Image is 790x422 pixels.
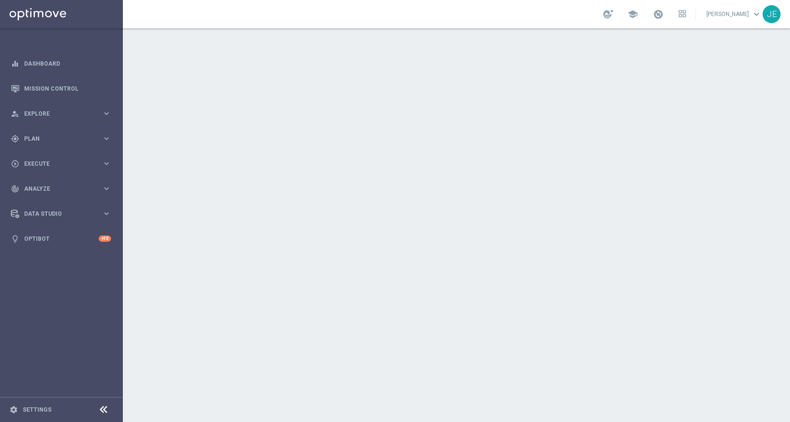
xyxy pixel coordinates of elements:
button: Mission Control [10,85,112,93]
a: [PERSON_NAME]keyboard_arrow_down [705,7,763,21]
div: Dashboard [11,51,111,76]
button: gps_fixed Plan keyboard_arrow_right [10,135,112,143]
span: Analyze [24,186,102,192]
i: keyboard_arrow_right [102,184,111,193]
i: play_circle_outline [11,160,19,168]
button: person_search Explore keyboard_arrow_right [10,110,112,118]
i: person_search [11,110,19,118]
div: +10 [99,236,111,242]
span: Plan [24,136,102,142]
span: Execute [24,161,102,167]
div: Explore [11,110,102,118]
i: keyboard_arrow_right [102,109,111,118]
button: Data Studio keyboard_arrow_right [10,210,112,218]
button: lightbulb Optibot +10 [10,235,112,243]
div: Plan [11,135,102,143]
a: Optibot [24,226,99,251]
span: Data Studio [24,211,102,217]
div: JE [763,5,781,23]
button: track_changes Analyze keyboard_arrow_right [10,185,112,193]
i: keyboard_arrow_right [102,159,111,168]
a: Settings [23,407,52,413]
i: keyboard_arrow_right [102,209,111,218]
button: play_circle_outline Execute keyboard_arrow_right [10,160,112,168]
i: keyboard_arrow_right [102,134,111,143]
span: school [627,9,638,19]
a: Dashboard [24,51,111,76]
span: Explore [24,111,102,117]
i: track_changes [11,185,19,193]
i: settings [9,405,18,414]
a: Mission Control [24,76,111,101]
div: Data Studio [11,210,102,218]
div: Analyze [11,185,102,193]
i: gps_fixed [11,135,19,143]
span: keyboard_arrow_down [751,9,762,19]
div: Mission Control [11,76,111,101]
div: Optibot [11,226,111,251]
i: equalizer [11,59,19,68]
div: Execute [11,160,102,168]
i: lightbulb [11,235,19,243]
button: equalizer Dashboard [10,60,112,68]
